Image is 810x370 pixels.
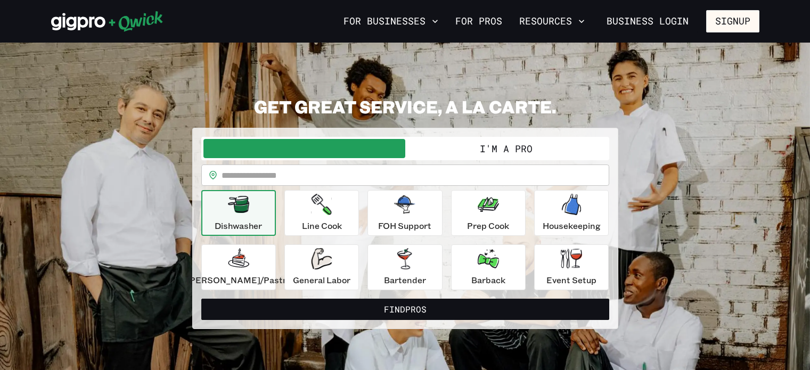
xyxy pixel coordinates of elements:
[598,10,698,32] a: Business Login
[215,219,262,232] p: Dishwasher
[201,190,276,236] button: Dishwasher
[451,12,506,30] a: For Pros
[284,244,359,290] button: General Labor
[201,299,609,320] button: FindPros
[471,274,505,286] p: Barback
[546,274,596,286] p: Event Setup
[467,219,509,232] p: Prep Cook
[293,274,350,286] p: General Labor
[534,190,609,236] button: Housekeeping
[384,274,426,286] p: Bartender
[451,190,526,236] button: Prep Cook
[405,139,607,158] button: I'm a Pro
[302,219,342,232] p: Line Cook
[192,96,618,117] h2: GET GREAT SERVICE, A LA CARTE.
[706,10,759,32] button: Signup
[515,12,589,30] button: Resources
[203,139,405,158] button: I'm a Business
[378,219,431,232] p: FOH Support
[367,190,442,236] button: FOH Support
[367,244,442,290] button: Bartender
[201,244,276,290] button: [PERSON_NAME]/Pastry
[339,12,443,30] button: For Businesses
[451,244,526,290] button: Barback
[534,244,609,290] button: Event Setup
[186,274,291,286] p: [PERSON_NAME]/Pastry
[284,190,359,236] button: Line Cook
[543,219,601,232] p: Housekeeping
